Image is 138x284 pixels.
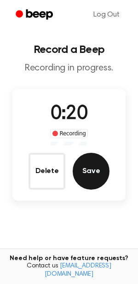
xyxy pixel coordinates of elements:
[9,6,61,24] a: Beep
[84,4,129,26] a: Log Out
[51,104,87,124] span: 0:20
[45,263,111,278] a: [EMAIL_ADDRESS][DOMAIN_NAME]
[6,262,132,278] span: Contact us
[50,129,88,138] div: Recording
[7,63,131,74] p: Recording in progress.
[29,153,65,190] button: Delete Audio Record
[7,44,131,55] h1: Record a Beep
[73,153,109,190] button: Save Audio Record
